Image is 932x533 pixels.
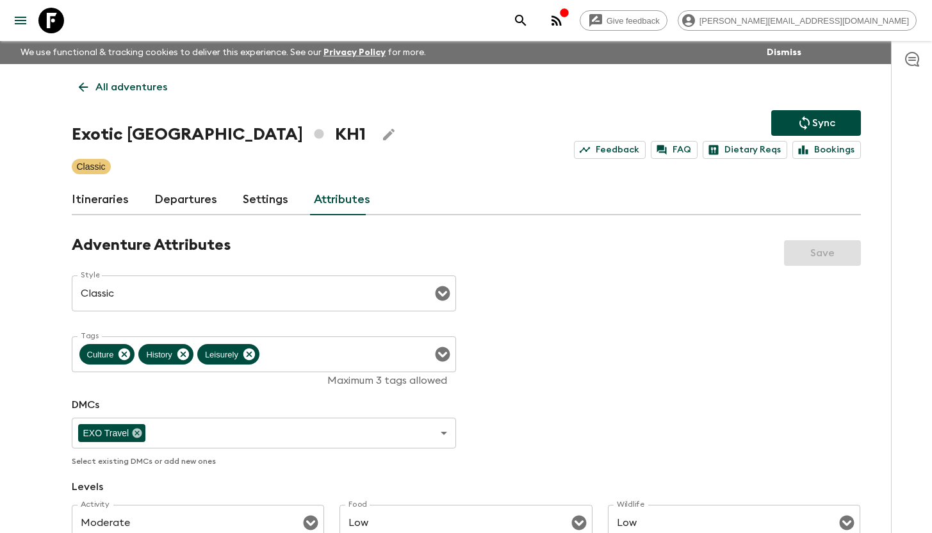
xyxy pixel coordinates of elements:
span: [PERSON_NAME][EMAIL_ADDRESS][DOMAIN_NAME] [692,16,916,26]
p: Maximum 3 tags allowed [81,374,447,387]
a: Dietary Reqs [703,141,787,159]
button: Open [570,514,588,532]
button: Edit Adventure Title [376,122,402,147]
span: Give feedback [600,16,667,26]
button: Sync adventure departures to the booking engine [771,110,861,136]
div: Culture [79,344,135,365]
p: Levels [72,479,861,495]
span: Culture [79,347,122,362]
div: Leisurely [197,344,259,365]
span: EXO Travel [78,426,135,441]
a: Settings [243,184,288,215]
button: menu [8,8,33,33]
a: Bookings [792,141,861,159]
button: Open [838,514,856,532]
h1: Exotic [GEOGRAPHIC_DATA] KH1 [72,122,366,147]
label: Style [81,270,99,281]
button: search adventures [508,8,534,33]
a: Feedback [574,141,646,159]
label: Wildlife [617,499,644,510]
a: All adventures [72,74,174,100]
a: Give feedback [580,10,667,31]
button: Open [434,345,452,363]
a: Departures [154,184,217,215]
p: Select existing DMCs or add new ones [72,454,456,469]
span: Leisurely [197,347,246,362]
a: Attributes [314,184,370,215]
label: Food [348,499,367,510]
a: Privacy Policy [323,48,386,57]
a: Itineraries [72,184,129,215]
div: [PERSON_NAME][EMAIL_ADDRESS][DOMAIN_NAME] [678,10,917,31]
label: Tags [81,331,99,341]
a: FAQ [651,141,698,159]
button: Open [302,514,320,532]
div: History [138,344,193,365]
h2: Adventure Attributes [72,236,231,255]
div: EXO Travel [78,424,146,442]
p: All adventures [95,79,167,95]
p: We use functional & tracking cookies to deliver this experience. See our for more. [15,41,431,64]
p: Sync [812,115,835,131]
p: DMCs [72,397,456,413]
p: Classic [77,160,106,173]
button: Dismiss [764,44,805,61]
button: Open [434,284,452,302]
span: History [138,347,179,362]
label: Activity [81,499,110,510]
